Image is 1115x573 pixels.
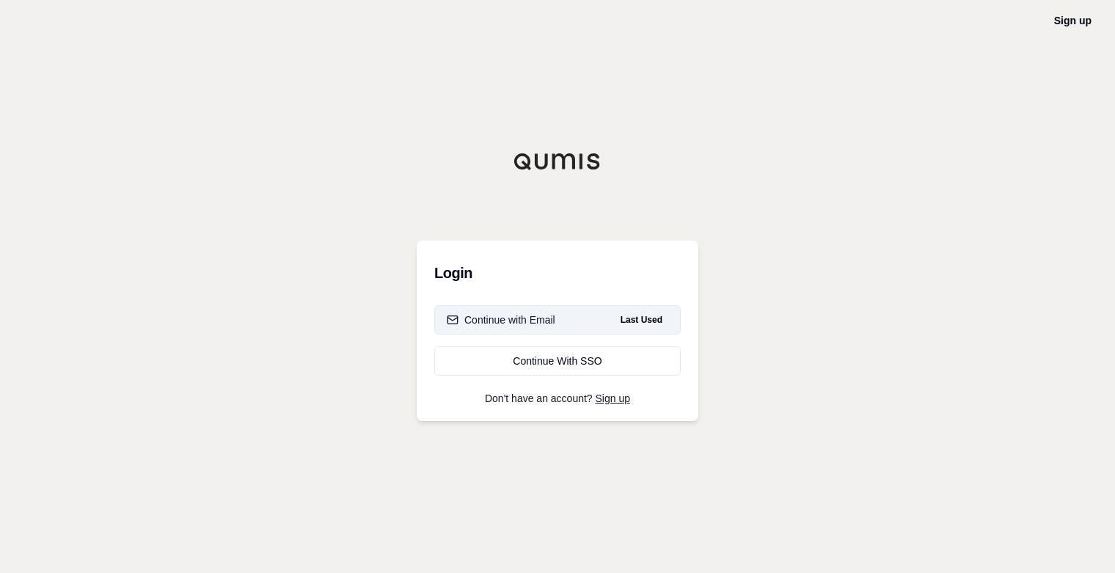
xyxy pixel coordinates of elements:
p: Don't have an account? [434,393,681,404]
div: Continue With SSO [447,354,668,368]
a: Sign up [1054,15,1092,26]
img: Qumis [513,153,602,170]
span: Last Used [615,311,668,329]
a: Sign up [596,393,630,404]
a: Continue With SSO [434,346,681,376]
div: Continue with Email [447,313,555,327]
h3: Login [434,258,681,288]
button: Continue with EmailLast Used [434,305,681,335]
